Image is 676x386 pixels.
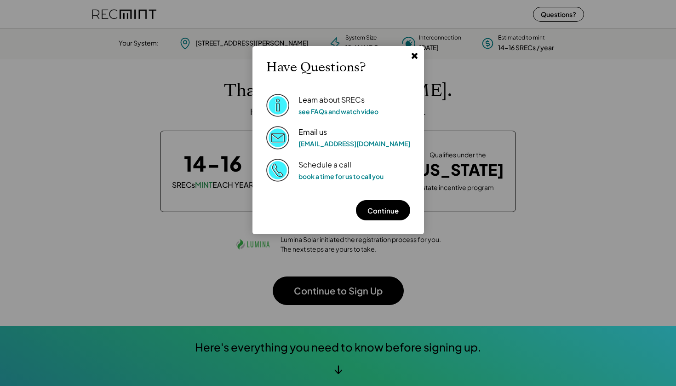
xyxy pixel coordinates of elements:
div: Schedule a call [298,160,351,170]
h2: Have Questions? [266,60,366,75]
a: see FAQs and watch video [298,107,378,115]
a: [EMAIL_ADDRESS][DOMAIN_NAME] [298,139,410,148]
img: Phone%20copy%403x.png [266,159,289,182]
img: Information%403x.png [266,94,289,117]
img: Email%202%403x.png [266,126,289,149]
div: Learn about SRECs [298,95,365,105]
button: Continue [356,200,410,220]
a: book a time for us to call you [298,172,384,180]
div: Email us [298,127,327,137]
